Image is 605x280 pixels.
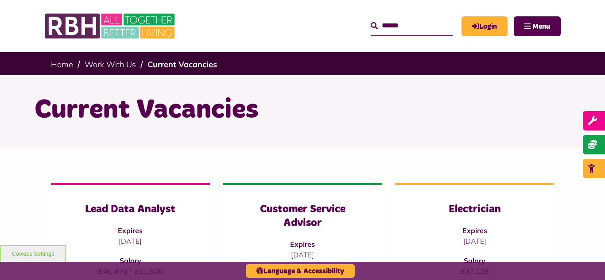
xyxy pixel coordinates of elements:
[514,16,561,36] button: Navigation
[120,256,141,265] strong: Salary
[147,59,217,69] a: Current Vacancies
[69,203,192,216] h3: Lead Data Analyst
[35,93,570,127] h1: Current Vacancies
[290,240,315,249] strong: Expires
[532,23,550,30] span: Menu
[462,226,487,235] strong: Expires
[118,226,143,235] strong: Expires
[44,9,177,43] img: RBH
[462,16,508,36] a: MyRBH
[464,256,485,265] strong: Salary
[85,59,136,69] a: Work With Us
[246,264,355,278] button: Language & Accessibility
[241,249,365,260] p: [DATE]
[241,203,365,230] h3: Customer Service Advisor
[69,236,192,246] p: [DATE]
[413,236,536,246] p: [DATE]
[51,59,73,69] a: Home
[565,240,605,280] iframe: Netcall Web Assistant for live chat
[413,203,536,216] h3: Electrician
